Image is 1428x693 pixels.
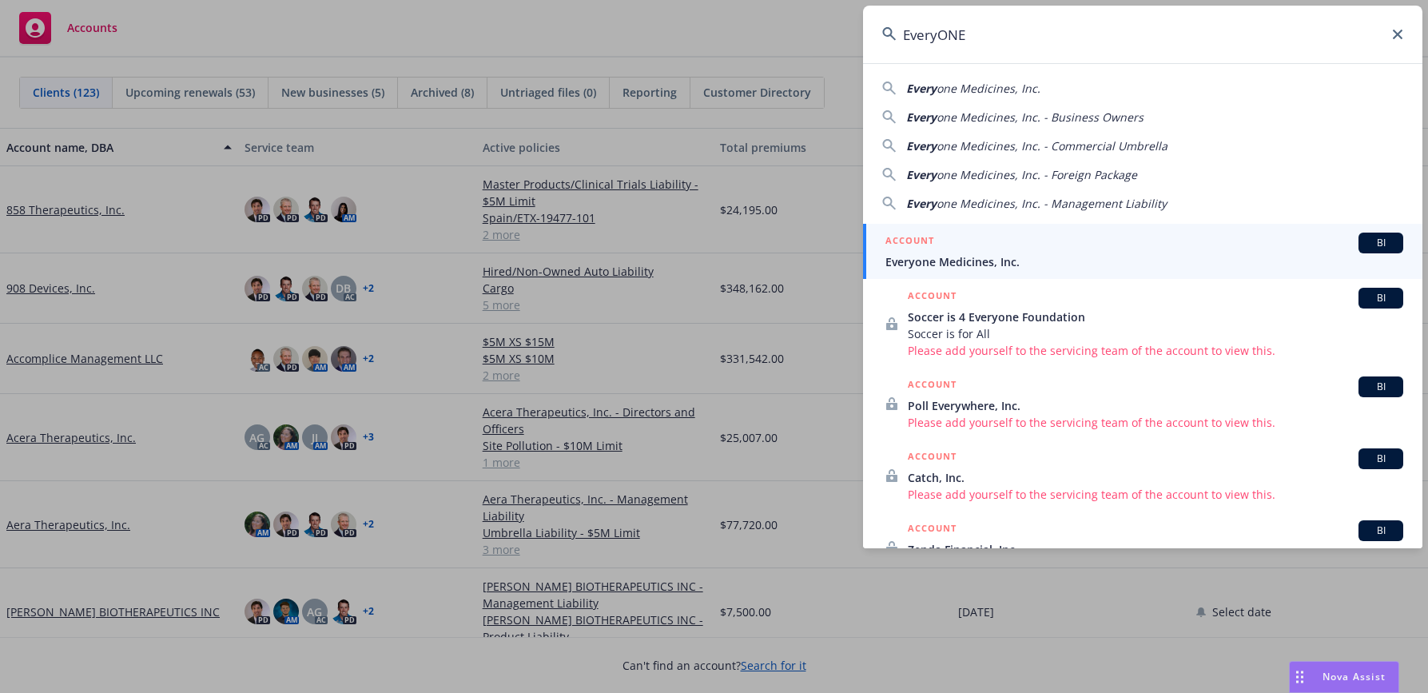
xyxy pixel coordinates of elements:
span: BI [1365,291,1397,305]
span: one Medicines, Inc. - Business Owners [937,110,1144,125]
h5: ACCOUNT [885,233,934,252]
span: one Medicines, Inc. - Management Liability [937,196,1167,211]
a: ACCOUNTBICatch, Inc.Please add yourself to the servicing team of the account to view this. [863,440,1422,512]
span: Every [906,196,937,211]
span: Every [906,138,937,153]
a: ACCOUNTBIEveryone Medicines, Inc. [863,224,1422,279]
a: ACCOUNTBIPoll Everywhere, Inc.Please add yourself to the servicing team of the account to view this. [863,368,1422,440]
span: Please add yourself to the servicing team of the account to view this. [908,414,1403,431]
span: Soccer is 4 Everyone Foundation [908,309,1403,325]
span: Everyone Medicines, Inc. [885,253,1403,270]
span: Every [906,81,937,96]
span: one Medicines, Inc. - Foreign Package [937,167,1137,182]
span: one Medicines, Inc. [937,81,1040,96]
span: BI [1365,236,1397,250]
span: Catch, Inc. [908,469,1403,486]
span: Every [906,167,937,182]
input: Search... [863,6,1422,63]
h5: ACCOUNT [908,448,957,468]
span: Poll Everywhere, Inc. [908,397,1403,414]
h5: ACCOUNT [908,288,957,307]
span: Soccer is for All [908,325,1403,342]
span: Please add yourself to the servicing team of the account to view this. [908,486,1403,503]
button: Nova Assist [1289,661,1399,693]
span: one Medicines, Inc. - Commercial Umbrella [937,138,1167,153]
span: Please add yourself to the servicing team of the account to view this. [908,342,1403,359]
span: Nova Assist [1323,670,1386,683]
h5: ACCOUNT [908,376,957,396]
a: ACCOUNTBIZenda Financial, Inc. [863,512,1422,583]
span: BI [1365,524,1397,538]
span: BI [1365,452,1397,466]
h5: ACCOUNT [908,520,957,540]
a: ACCOUNTBISoccer is 4 Everyone FoundationSoccer is for AllPlease add yourself to the servicing tea... [863,279,1422,368]
div: Drag to move [1290,662,1310,692]
span: Every [906,110,937,125]
span: Zenda Financial, Inc. [908,541,1403,558]
span: BI [1365,380,1397,394]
